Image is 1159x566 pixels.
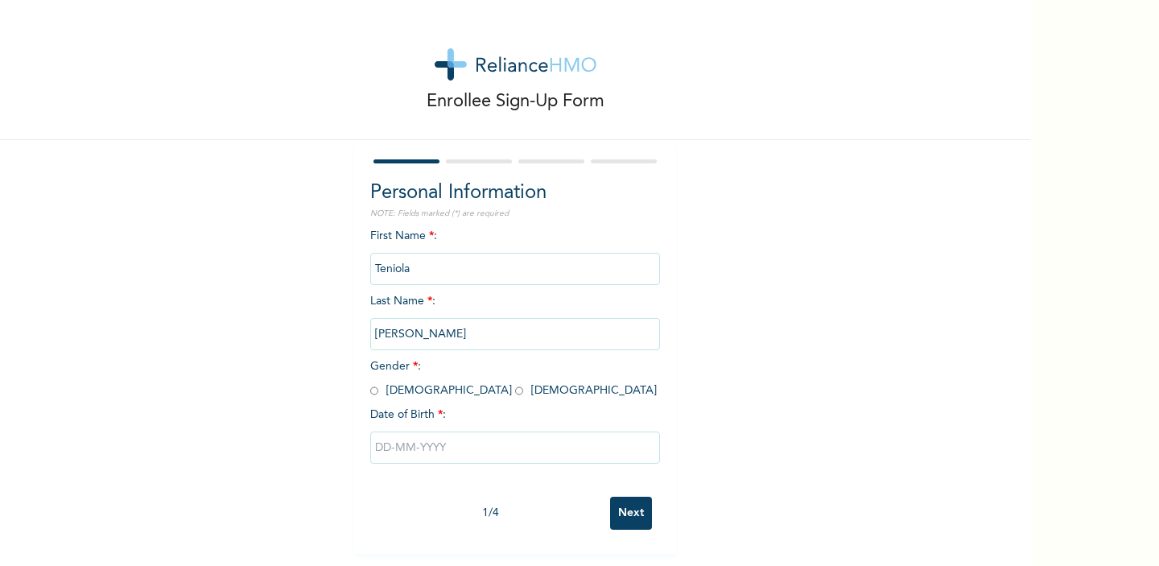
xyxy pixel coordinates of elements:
[370,432,660,464] input: DD-MM-YYYY
[370,295,660,340] span: Last Name :
[435,48,596,81] img: logo
[370,230,660,275] span: First Name :
[370,407,446,423] span: Date of Birth :
[370,318,660,350] input: Enter your last name
[370,361,657,396] span: Gender : [DEMOGRAPHIC_DATA] [DEMOGRAPHIC_DATA]
[370,208,660,220] p: NOTE: Fields marked (*) are required
[370,179,660,208] h2: Personal Information
[370,505,610,522] div: 1 / 4
[370,253,660,285] input: Enter your first name
[610,497,652,530] input: Next
[427,89,604,115] p: Enrollee Sign-Up Form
